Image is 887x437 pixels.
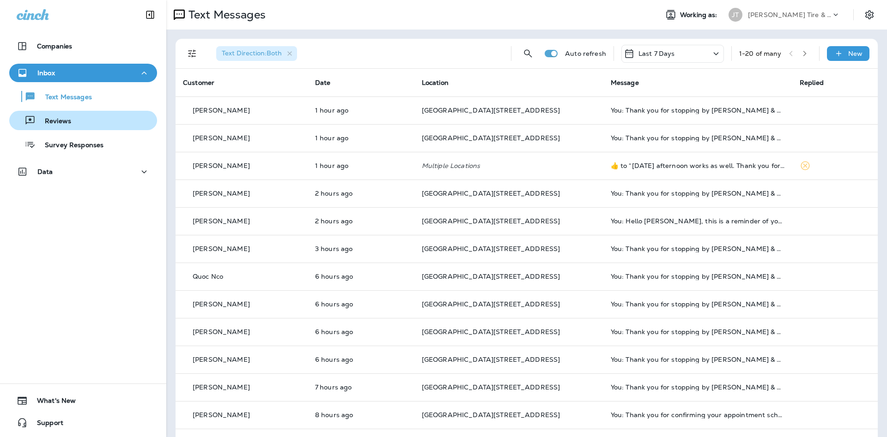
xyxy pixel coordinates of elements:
span: What's New [28,397,76,408]
button: Survey Responses [9,135,157,154]
p: [PERSON_NAME] Tire & Auto [748,11,831,18]
span: Message [611,78,639,87]
span: [GEOGRAPHIC_DATA][STREET_ADDRESS] [422,328,560,336]
button: Settings [861,6,878,23]
div: You: Thank you for stopping by Jensen Tire & Auto - South 144th Street. Please take 30 seconds to... [611,107,785,114]
p: [PERSON_NAME] [193,356,250,363]
p: [PERSON_NAME] [193,162,250,169]
span: Text Direction : Both [222,49,282,57]
p: Multiple Locations [422,162,596,169]
p: [PERSON_NAME] [193,107,250,114]
div: You: Thank you for stopping by Jensen Tire & Auto - South 144th Street. Please take 30 seconds to... [611,273,785,280]
button: Data [9,162,157,181]
button: Support [9,413,157,432]
p: [PERSON_NAME] [193,217,250,225]
span: [GEOGRAPHIC_DATA][STREET_ADDRESS] [422,134,560,142]
p: Companies [37,42,72,50]
div: You: Thank you for stopping by Jensen Tire & Auto - South 144th Street. Please take 30 seconds to... [611,383,785,391]
p: Inbox [37,69,55,77]
span: [GEOGRAPHIC_DATA][STREET_ADDRESS] [422,355,560,364]
p: [PERSON_NAME] [193,383,250,391]
div: 1 - 20 of many [739,50,782,57]
span: [GEOGRAPHIC_DATA][STREET_ADDRESS] [422,300,560,308]
p: Last 7 Days [638,50,675,57]
span: Location [422,78,449,87]
p: Sep 4, 2025 02:58 PM [315,190,407,197]
p: Sep 4, 2025 03:59 PM [315,107,407,114]
button: Inbox [9,64,157,82]
p: Sep 4, 2025 09:58 AM [315,383,407,391]
p: Sep 4, 2025 03:58 PM [315,134,407,142]
p: New [848,50,863,57]
p: [PERSON_NAME] [193,411,250,419]
div: Text Direction:Both [216,46,297,61]
span: [GEOGRAPHIC_DATA][STREET_ADDRESS] [422,272,560,281]
p: [PERSON_NAME] [193,328,250,335]
p: Text Messages [185,8,266,22]
p: Survey Responses [36,141,103,150]
span: Replied [800,78,824,87]
button: Companies [9,37,157,55]
p: Sep 4, 2025 10:59 AM [315,273,407,280]
p: Sep 4, 2025 10:58 AM [315,328,407,335]
div: JT [729,8,742,22]
span: [GEOGRAPHIC_DATA][STREET_ADDRESS] [422,217,560,225]
div: You: Thank you for stopping by Jensen Tire & Auto - South 144th Street. Please take 30 seconds to... [611,328,785,335]
div: You: Thank you for confirming your appointment scheduled for 09/05/2025 9:00 AM with South 144th ... [611,411,785,419]
div: ​👍​ to “ Tomorrow afternoon works as well. Thank you for letting us know. ” [611,162,785,169]
p: [PERSON_NAME] [193,300,250,308]
button: Text Messages [9,87,157,106]
span: [GEOGRAPHIC_DATA][STREET_ADDRESS] [422,383,560,391]
span: [GEOGRAPHIC_DATA][STREET_ADDRESS] [422,189,560,198]
button: Reviews [9,111,157,130]
p: Sep 4, 2025 09:08 AM [315,411,407,419]
span: Working as: [680,11,719,19]
div: You: Thank you for stopping by Jensen Tire & Auto - South 144th Street. Please take 30 seconds to... [611,300,785,308]
p: Data [37,168,53,175]
div: You: Thank you for stopping by Jensen Tire & Auto - South 144th Street. Please take 30 seconds to... [611,245,785,252]
p: Sep 4, 2025 02:00 PM [315,245,407,252]
p: Quoc Nco [193,273,223,280]
p: Sep 4, 2025 10:58 AM [315,356,407,363]
span: Customer [183,78,214,87]
p: Sep 4, 2025 02:47 PM [315,217,407,225]
span: [GEOGRAPHIC_DATA][STREET_ADDRESS] [422,411,560,419]
p: [PERSON_NAME] [193,190,250,197]
div: You: Thank you for stopping by Jensen Tire & Auto - South 144th Street. Please take 30 seconds to... [611,190,785,197]
p: Auto refresh [565,50,606,57]
button: Filters [183,44,201,63]
button: Collapse Sidebar [137,6,163,24]
p: Sep 4, 2025 10:58 AM [315,300,407,308]
button: What's New [9,391,157,410]
div: You: Thank you for stopping by Jensen Tire & Auto - South 144th Street. Please take 30 seconds to... [611,134,785,142]
p: Sep 4, 2025 03:27 PM [315,162,407,169]
span: [GEOGRAPHIC_DATA][STREET_ADDRESS] [422,106,560,114]
span: Date [315,78,331,87]
div: You: Hello Terry, this is a reminder of your scheduled appointment set for 09/05/2025 3:00 PM at ... [611,217,785,225]
p: [PERSON_NAME] [193,134,250,142]
p: Reviews [36,117,71,126]
span: [GEOGRAPHIC_DATA][STREET_ADDRESS] [422,245,560,253]
button: Search Messages [519,44,537,63]
p: [PERSON_NAME] [193,245,250,252]
p: Text Messages [36,93,92,102]
span: Support [28,419,63,430]
div: You: Thank you for stopping by Jensen Tire & Auto - South 144th Street. Please take 30 seconds to... [611,356,785,363]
